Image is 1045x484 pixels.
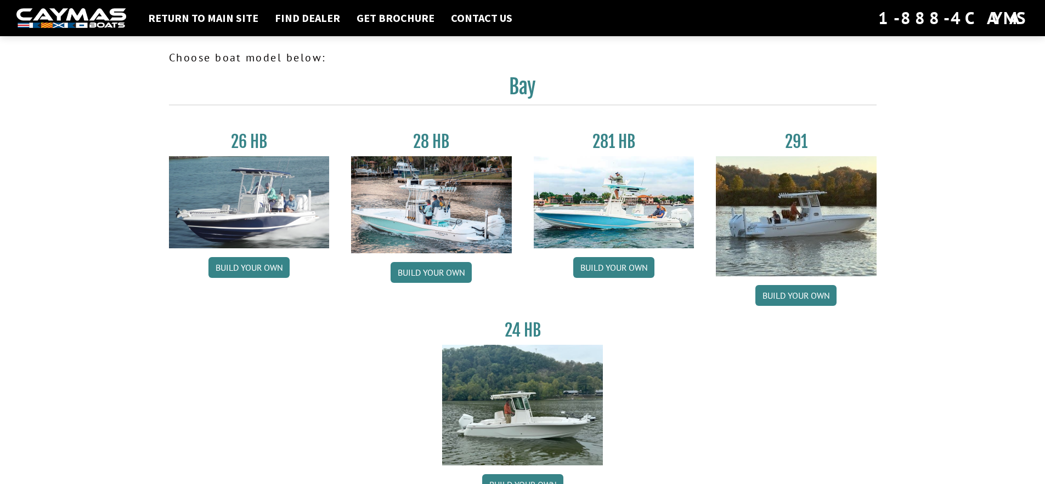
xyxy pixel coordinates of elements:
[169,49,877,66] p: Choose boat model below:
[143,11,264,25] a: Return to main site
[169,156,330,248] img: 26_new_photo_resized.jpg
[573,257,654,278] a: Build your own
[755,285,837,306] a: Build your own
[208,257,290,278] a: Build your own
[351,132,512,152] h3: 28 HB
[442,320,603,340] h3: 24 HB
[878,6,1029,30] div: 1-888-4CAYMAS
[269,11,346,25] a: Find Dealer
[716,132,877,152] h3: 291
[351,156,512,253] img: 28_hb_thumbnail_for_caymas_connect.jpg
[716,156,877,276] img: 291_Thumbnail.jpg
[534,156,694,248] img: 28-hb-twin.jpg
[169,75,877,105] h2: Bay
[391,262,472,283] a: Build your own
[445,11,518,25] a: Contact Us
[534,132,694,152] h3: 281 HB
[442,345,603,465] img: 24_HB_thumbnail.jpg
[351,11,440,25] a: Get Brochure
[169,132,330,152] h3: 26 HB
[16,8,126,29] img: white-logo-c9c8dbefe5ff5ceceb0f0178aa75bf4bb51f6bca0971e226c86eb53dfe498488.png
